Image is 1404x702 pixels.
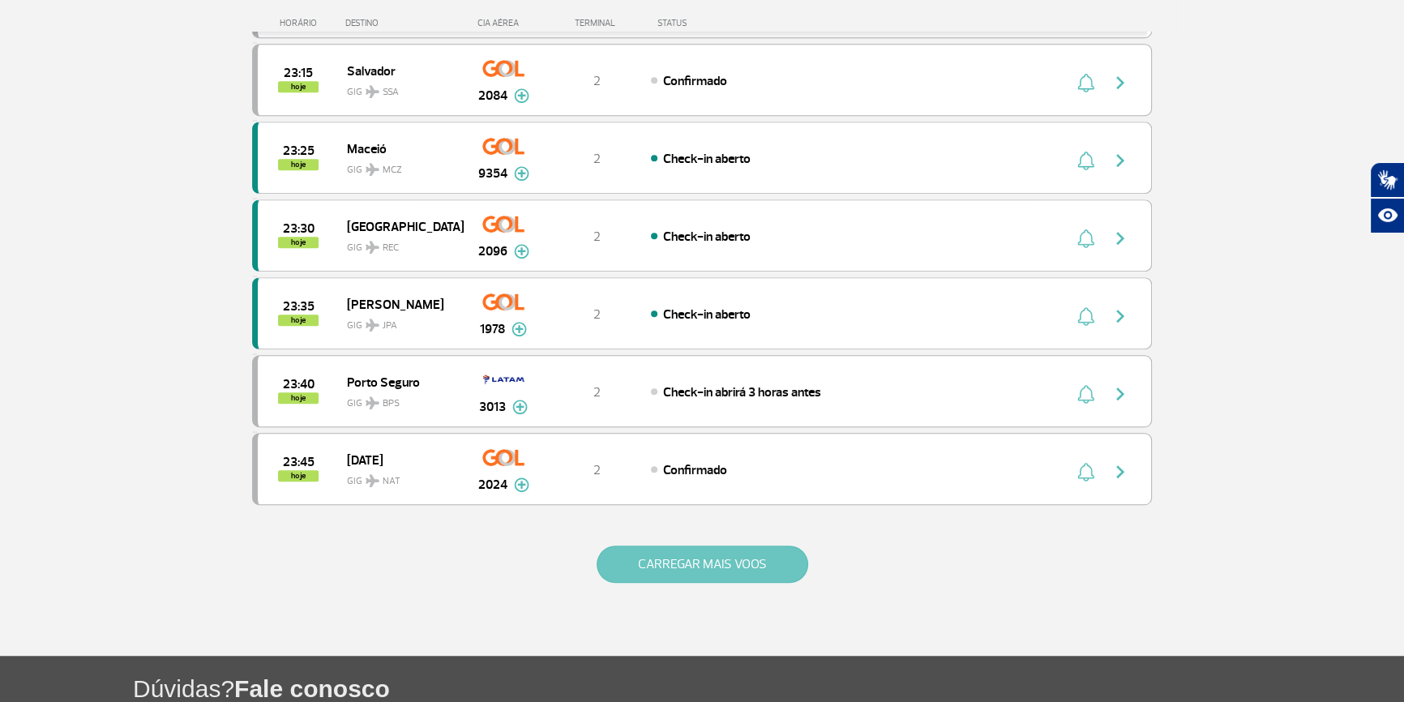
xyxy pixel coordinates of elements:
span: MCZ [383,163,402,178]
span: 2025-09-28 23:45:00 [283,456,315,468]
img: mais-info-painel-voo.svg [514,88,529,103]
span: [PERSON_NAME] [347,293,451,315]
span: hoje [278,159,319,170]
img: sino-painel-voo.svg [1077,229,1094,248]
span: 2 [593,462,601,478]
button: Abrir tradutor de língua de sinais. [1370,162,1404,198]
img: mais-info-painel-voo.svg [514,477,529,492]
img: sino-painel-voo.svg [1077,73,1094,92]
span: BPS [383,396,400,411]
img: sino-painel-voo.svg [1077,462,1094,482]
img: destiny_airplane.svg [366,85,379,98]
div: HORÁRIO [257,18,345,28]
span: 3013 [479,397,506,417]
div: DESTINO [345,18,464,28]
img: destiny_airplane.svg [366,474,379,487]
span: 2025-09-28 23:15:00 [284,67,313,79]
span: 2025-09-28 23:40:00 [283,379,315,390]
span: hoje [278,237,319,248]
span: REC [383,241,399,255]
img: mais-info-painel-voo.svg [514,166,529,181]
img: sino-painel-voo.svg [1077,151,1094,170]
span: 2084 [478,86,507,105]
span: [DATE] [347,449,451,470]
img: destiny_airplane.svg [366,396,379,409]
span: JPA [383,319,397,333]
img: mais-info-painel-voo.svg [514,244,529,259]
img: sino-painel-voo.svg [1077,306,1094,326]
img: mais-info-painel-voo.svg [512,322,527,336]
span: hoje [278,81,319,92]
span: Confirmado [663,462,727,478]
span: hoje [278,470,319,482]
span: Fale conosco [234,675,390,702]
button: CARREGAR MAIS VOOS [597,546,808,583]
span: Confirmado [663,73,727,89]
span: GIG [347,310,451,333]
span: hoje [278,315,319,326]
span: 2024 [478,475,507,494]
div: TERMINAL [544,18,649,28]
img: destiny_airplane.svg [366,163,379,176]
div: CIA AÉREA [463,18,544,28]
span: 2 [593,151,601,167]
span: 2025-09-28 23:35:00 [283,301,315,312]
span: 9354 [478,164,507,183]
img: destiny_airplane.svg [366,241,379,254]
span: 2 [593,229,601,245]
img: seta-direita-painel-voo.svg [1111,151,1130,170]
span: [GEOGRAPHIC_DATA] [347,216,451,237]
img: seta-direita-painel-voo.svg [1111,73,1130,92]
span: 1978 [480,319,505,339]
span: Check-in aberto [663,229,751,245]
span: GIG [347,232,451,255]
button: Abrir recursos assistivos. [1370,198,1404,233]
span: 2 [593,306,601,323]
span: Porto Seguro [347,371,451,392]
img: mais-info-painel-voo.svg [512,400,528,414]
span: GIG [347,465,451,489]
img: seta-direita-painel-voo.svg [1111,384,1130,404]
span: hoje [278,392,319,404]
span: Check-in aberto [663,306,751,323]
img: seta-direita-painel-voo.svg [1111,229,1130,248]
span: Salvador [347,60,451,81]
span: NAT [383,474,400,489]
span: SSA [383,85,399,100]
div: STATUS [649,18,781,28]
span: 2025-09-28 23:25:00 [283,145,315,156]
div: Plugin de acessibilidade da Hand Talk. [1370,162,1404,233]
span: 2025-09-28 23:30:00 [283,223,315,234]
img: sino-painel-voo.svg [1077,384,1094,404]
img: seta-direita-painel-voo.svg [1111,306,1130,326]
span: GIG [347,387,451,411]
span: GIG [347,154,451,178]
span: Maceió [347,138,451,159]
span: Check-in abrirá 3 horas antes [663,384,821,400]
img: seta-direita-painel-voo.svg [1111,462,1130,482]
span: 2096 [478,242,507,261]
img: destiny_airplane.svg [366,319,379,332]
span: 2 [593,73,601,89]
span: GIG [347,76,451,100]
span: 2 [593,384,601,400]
span: Check-in aberto [663,151,751,167]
